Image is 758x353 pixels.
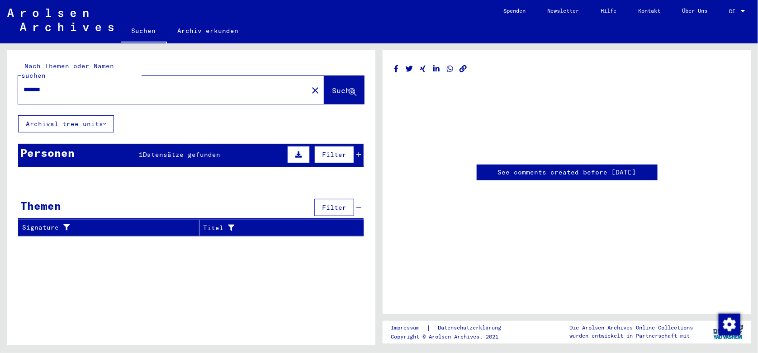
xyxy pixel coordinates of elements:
[498,168,636,177] a: See comments created before [DATE]
[22,221,201,235] div: Signature
[167,20,250,42] a: Archiv erkunden
[306,81,324,99] button: Clear
[445,63,455,75] button: Share on WhatsApp
[711,320,745,343] img: yv_logo.png
[391,323,427,333] a: Impressum
[391,333,512,341] p: Copyright © Arolsen Archives, 2021
[203,221,355,235] div: Titel
[139,151,143,159] span: 1
[21,62,114,80] mat-label: Nach Themen oder Namen suchen
[322,151,346,159] span: Filter
[121,20,167,43] a: Suchen
[332,86,355,95] span: Suche
[203,223,346,233] div: Titel
[314,199,354,216] button: Filter
[18,115,114,132] button: Archival tree units
[7,9,114,31] img: Arolsen_neg.svg
[459,63,468,75] button: Copy link
[322,203,346,212] span: Filter
[418,63,428,75] button: Share on Xing
[20,145,75,161] div: Personen
[391,323,512,333] div: |
[432,63,441,75] button: Share on LinkedIn
[569,332,693,340] p: wurden entwickelt in Partnerschaft mit
[718,313,740,335] div: Zustimmung ändern
[143,151,221,159] span: Datensätze gefunden
[324,76,364,104] button: Suche
[392,63,401,75] button: Share on Facebook
[405,63,414,75] button: Share on Twitter
[431,323,512,333] a: Datenschutzerklärung
[729,8,739,14] span: DE
[310,85,321,96] mat-icon: close
[569,324,693,332] p: Die Arolsen Archives Online-Collections
[22,223,192,232] div: Signature
[314,146,354,163] button: Filter
[719,314,740,335] img: Zustimmung ändern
